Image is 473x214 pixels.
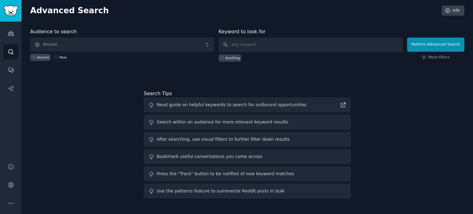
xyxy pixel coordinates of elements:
[53,54,68,61] a: New
[219,29,266,34] label: Keyword to look for
[4,6,18,16] img: GummySearch logo
[442,6,464,16] a: Info
[225,56,240,60] div: Anything
[157,153,262,160] div: Bookmark useful conversations you come across
[30,29,77,34] label: Audience to search
[59,55,67,59] div: New
[422,55,450,60] a: More filters
[157,188,285,194] div: Use the patterns feature to summarize Reddit posts in bulk
[157,119,288,125] div: Search within an audience for more relevant keyword results
[30,38,214,52] button: Anyone
[219,38,403,52] input: Any keyword
[407,38,464,52] button: Perform Advanced Search
[157,102,306,108] div: Read guide on helpful keywords to search for outbound opportunities
[157,136,289,143] div: After searching, use visual filters to further filter down results
[30,6,438,16] h2: Advanced Search
[157,171,294,177] div: Press the "Track" button to be notified of new keyword matches
[144,91,172,96] label: Search Tips
[37,55,49,59] div: Anyone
